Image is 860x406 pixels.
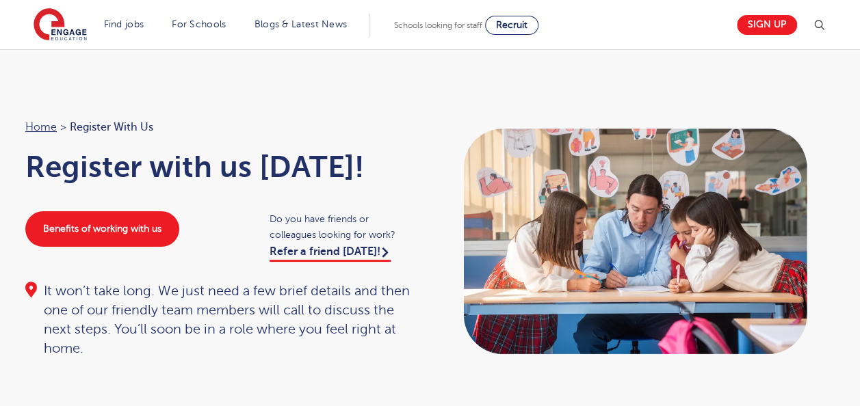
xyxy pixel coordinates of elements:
[25,211,179,247] a: Benefits of working with us
[255,19,348,29] a: Blogs & Latest News
[270,245,391,262] a: Refer a friend [DATE]!
[25,282,417,358] div: It won’t take long. We just need a few brief details and then one of our friendly team members wi...
[70,118,153,136] span: Register with us
[496,20,527,30] span: Recruit
[104,19,144,29] a: Find jobs
[485,16,538,35] a: Recruit
[25,121,57,133] a: Home
[394,21,482,30] span: Schools looking for staff
[172,19,226,29] a: For Schools
[34,8,87,42] img: Engage Education
[737,15,797,35] a: Sign up
[25,118,417,136] nav: breadcrumb
[60,121,66,133] span: >
[270,211,417,243] span: Do you have friends or colleagues looking for work?
[25,150,417,184] h1: Register with us [DATE]!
